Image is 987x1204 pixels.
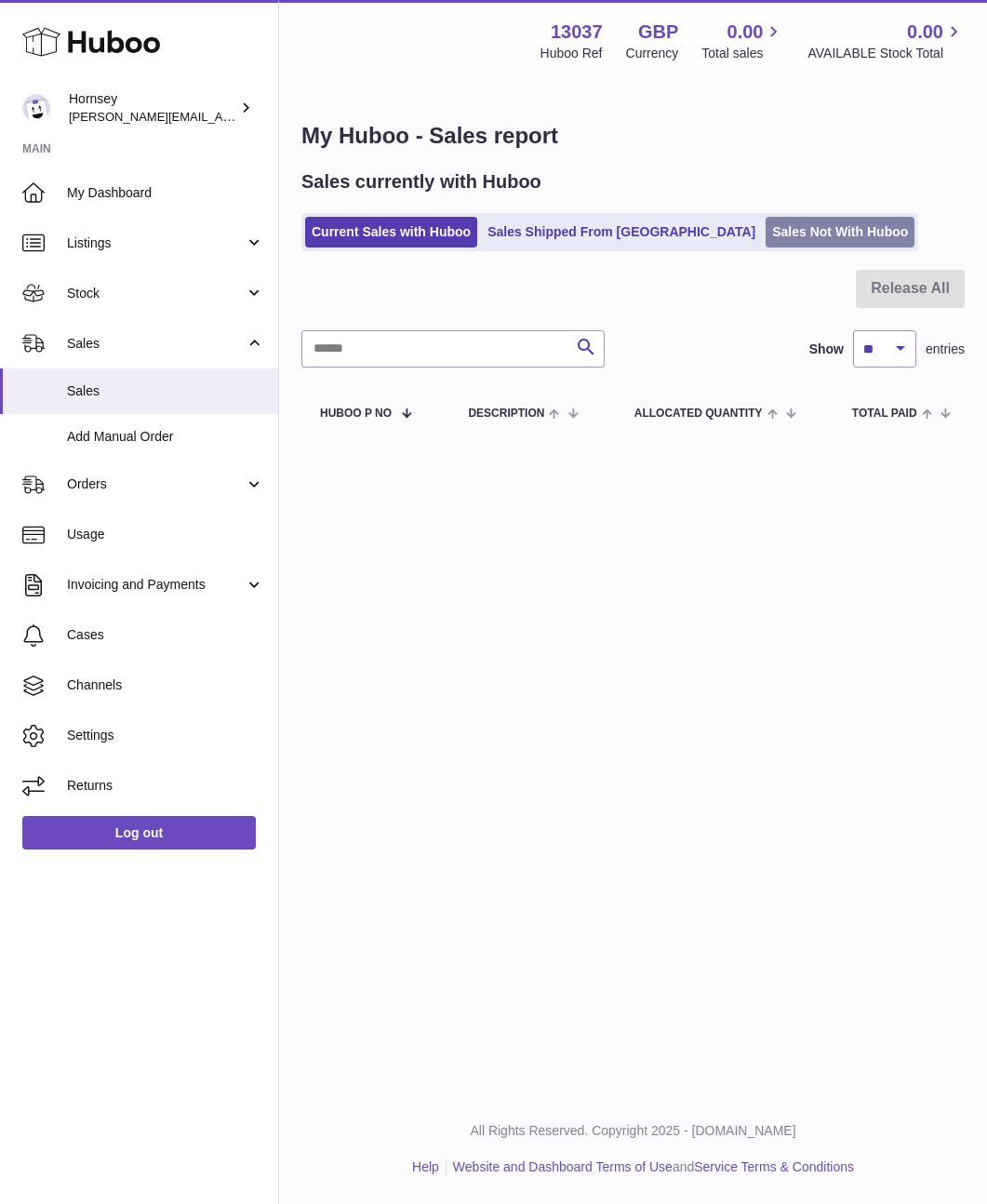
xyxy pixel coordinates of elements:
[926,341,965,358] span: entries
[294,1122,972,1140] p: All Rights Reserved. Copyright 2025 - [DOMAIN_NAME]
[907,20,943,45] span: 0.00
[67,727,264,744] span: Settings
[807,20,965,62] a: 0.00 AVAILABLE Stock Total
[67,576,245,594] span: Invoicing and Payments
[626,45,679,62] div: Currency
[447,1158,854,1176] li: and
[468,408,544,420] span: Description
[67,676,264,694] span: Channels
[301,169,541,194] h2: Sales currently with Huboo
[69,109,373,124] span: [PERSON_NAME][EMAIL_ADDRESS][DOMAIN_NAME]
[809,341,844,358] label: Show
[481,217,762,247] a: Sales Shipped From [GEOGRAPHIC_DATA]
[701,45,784,62] span: Total sales
[67,777,264,795] span: Returns
[22,94,50,122] img: matthew.hornsey@huboo.com
[67,285,245,302] span: Stock
[67,335,245,353] span: Sales
[320,408,392,420] span: Huboo P no
[305,217,477,247] a: Current Sales with Huboo
[67,428,264,446] span: Add Manual Order
[766,217,914,247] a: Sales Not With Huboo
[807,45,965,62] span: AVAILABLE Stock Total
[69,90,236,126] div: Hornsey
[540,45,603,62] div: Huboo Ref
[67,475,245,493] span: Orders
[694,1159,854,1174] a: Service Terms & Conditions
[852,408,917,420] span: Total paid
[412,1159,439,1174] a: Help
[67,626,264,644] span: Cases
[67,382,264,400] span: Sales
[67,234,245,252] span: Listings
[634,408,763,420] span: ALLOCATED Quantity
[638,20,678,45] strong: GBP
[67,184,264,202] span: My Dashboard
[453,1159,673,1174] a: Website and Dashboard Terms of Use
[727,20,764,45] span: 0.00
[22,816,256,849] a: Log out
[551,20,603,45] strong: 13037
[67,526,264,543] span: Usage
[701,20,784,62] a: 0.00 Total sales
[301,121,965,151] h1: My Huboo - Sales report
